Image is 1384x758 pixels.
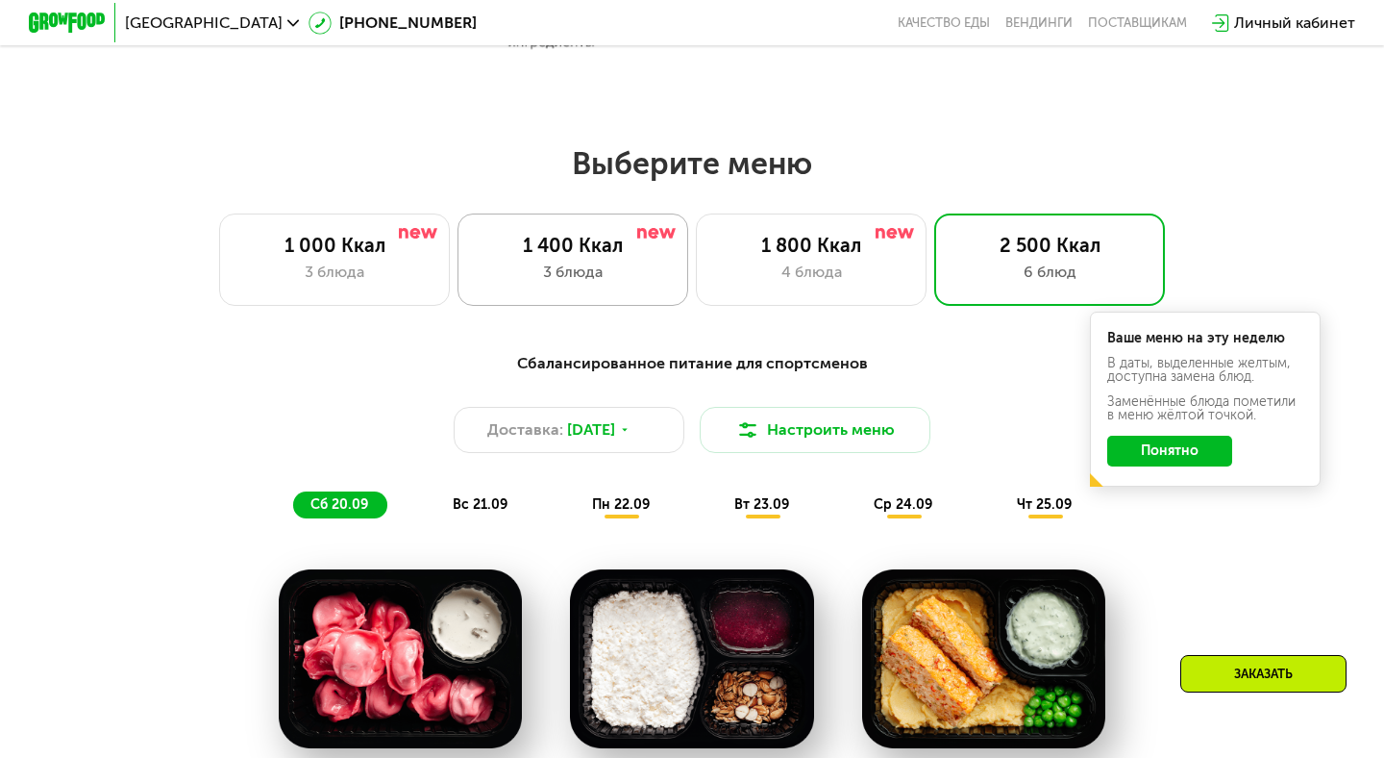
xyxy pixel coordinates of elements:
span: сб 20.09 [310,496,368,513]
span: пн 22.09 [592,496,650,513]
span: [GEOGRAPHIC_DATA] [125,15,283,31]
div: Личный кабинет [1234,12,1355,35]
div: 1 800 Ккал [716,234,906,257]
button: Настроить меню [700,407,930,453]
div: В даты, выделенные желтым, доступна замена блюд. [1107,357,1303,384]
span: ср 24.09 [874,496,932,513]
div: 3 блюда [239,261,430,284]
div: 6 блюд [954,261,1145,284]
h2: Выберите меню [62,144,1322,183]
div: 1 000 Ккал [239,234,430,257]
span: [DATE] [567,418,615,442]
button: Понятно [1107,436,1232,467]
div: Сбалансированное питание для спортсменов [123,352,1261,376]
span: вт 23.09 [734,496,789,513]
div: 4 блюда [716,261,906,284]
span: Доставка: [487,418,563,442]
div: 1 400 Ккал [478,234,668,257]
a: [PHONE_NUMBER] [309,12,477,35]
div: 3 блюда [478,261,668,284]
span: вс 21.09 [453,496,507,513]
a: Вендинги [1005,15,1073,31]
div: Заказать [1180,655,1347,693]
div: Заменённые блюда пометили в меню жёлтой точкой. [1107,395,1303,422]
span: чт 25.09 [1017,496,1072,513]
div: Ваше меню на эту неделю [1107,332,1303,345]
div: 2 500 Ккал [954,234,1145,257]
a: Качество еды [898,15,990,31]
div: поставщикам [1088,15,1187,31]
